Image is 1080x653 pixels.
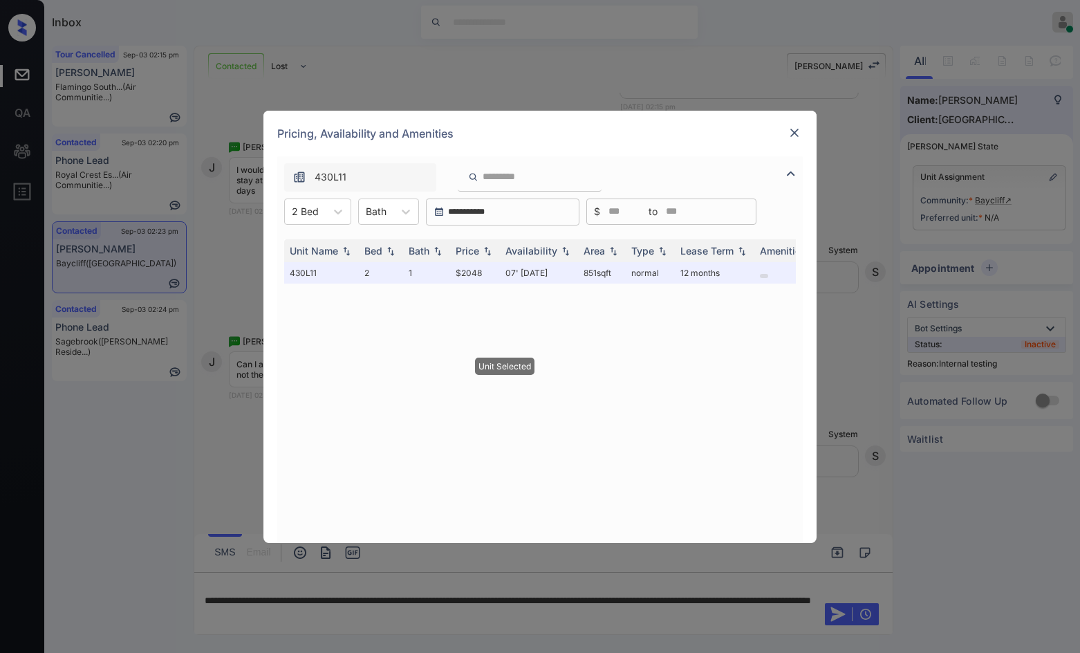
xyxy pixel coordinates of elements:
img: sorting [606,246,620,255]
span: $ [594,204,600,219]
td: 430L11 [284,262,359,284]
div: Type [631,245,654,257]
td: 2 [359,262,403,284]
img: icon-zuma [292,170,306,184]
img: sorting [339,246,353,255]
img: icon-zuma [783,165,799,182]
td: $2048 [450,262,500,284]
img: sorting [431,246,445,255]
span: to [649,204,658,219]
img: sorting [735,246,749,255]
td: 1 [403,262,450,284]
img: icon-zuma [468,171,478,183]
img: close [788,126,801,140]
div: Availability [505,245,557,257]
td: 07' [DATE] [500,262,578,284]
div: Price [456,245,479,257]
td: 12 months [675,262,754,284]
div: Area [584,245,605,257]
img: sorting [481,246,494,255]
div: Amenities [760,245,806,257]
td: normal [626,262,675,284]
img: sorting [559,246,572,255]
img: sorting [655,246,669,255]
div: Unit Name [290,245,338,257]
div: Bed [364,245,382,257]
div: Bath [409,245,429,257]
img: sorting [384,246,398,255]
div: Lease Term [680,245,734,257]
div: Pricing, Availability and Amenities [263,111,817,156]
span: 430L11 [315,169,346,185]
td: 851 sqft [578,262,626,284]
